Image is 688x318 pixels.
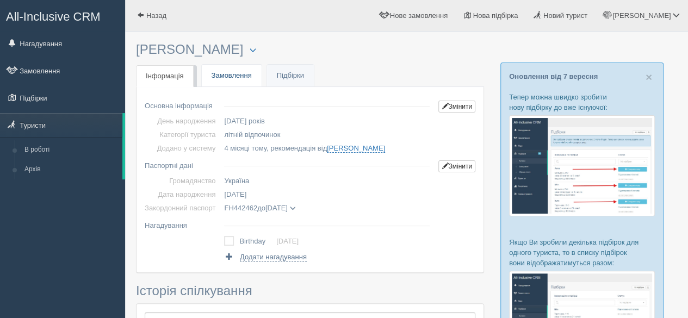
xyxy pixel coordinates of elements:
[509,92,655,113] p: Тепер можна швидко зробити нову підбірку до вже існуючої:
[145,174,220,188] td: Громадянство
[220,174,434,188] td: Україна
[438,101,475,113] a: Змінити
[136,284,484,298] h3: Історія спілкування
[224,204,257,212] span: FH442462
[265,204,288,212] span: [DATE]
[220,141,434,155] td: , рекомендація від
[136,65,194,88] a: Інформація
[390,11,448,20] span: Нове замовлення
[145,215,220,232] td: Нагадування
[146,11,166,20] span: Назад
[145,114,220,128] td: День народження
[145,188,220,201] td: Дата народження
[224,252,306,262] a: Додати нагадування
[509,115,655,216] img: %D0%BF%D1%96%D0%B4%D0%B1%D1%96%D1%80%D0%BA%D0%B0-%D1%82%D1%83%D1%80%D0%B8%D1%81%D1%82%D1%83-%D1%8...
[202,65,262,87] a: Замовлення
[145,201,220,215] td: Закордонний паспорт
[224,144,266,152] span: 4 місяці тому
[224,190,246,198] span: [DATE]
[239,234,276,249] td: Birthday
[267,65,314,87] a: Підбірки
[220,128,434,141] td: літній відпочинок
[145,155,220,174] td: Паспортні дані
[20,140,122,160] a: В роботі
[327,144,385,153] a: [PERSON_NAME]
[220,114,434,128] td: [DATE] років
[136,42,484,57] h3: [PERSON_NAME]
[646,71,652,83] button: Close
[509,237,655,268] p: Якщо Ви зробили декілька підбірок для одного туриста, то в списку підбірок вони відображатимуться...
[1,1,125,30] a: All-Inclusive CRM
[145,128,220,141] td: Категорії туриста
[509,72,598,80] a: Оновлення від 7 вересня
[145,141,220,155] td: Додано у систему
[6,10,101,23] span: All-Inclusive CRM
[473,11,518,20] span: Нова підбірка
[646,71,652,83] span: ×
[146,72,184,80] span: Інформація
[438,160,475,172] a: Змінити
[240,253,307,261] span: Додати нагадування
[145,95,220,114] td: Основна інформація
[612,11,671,20] span: [PERSON_NAME]
[543,11,587,20] span: Новий турист
[224,204,295,212] span: до
[276,237,299,245] a: [DATE]
[20,160,122,179] a: Архів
